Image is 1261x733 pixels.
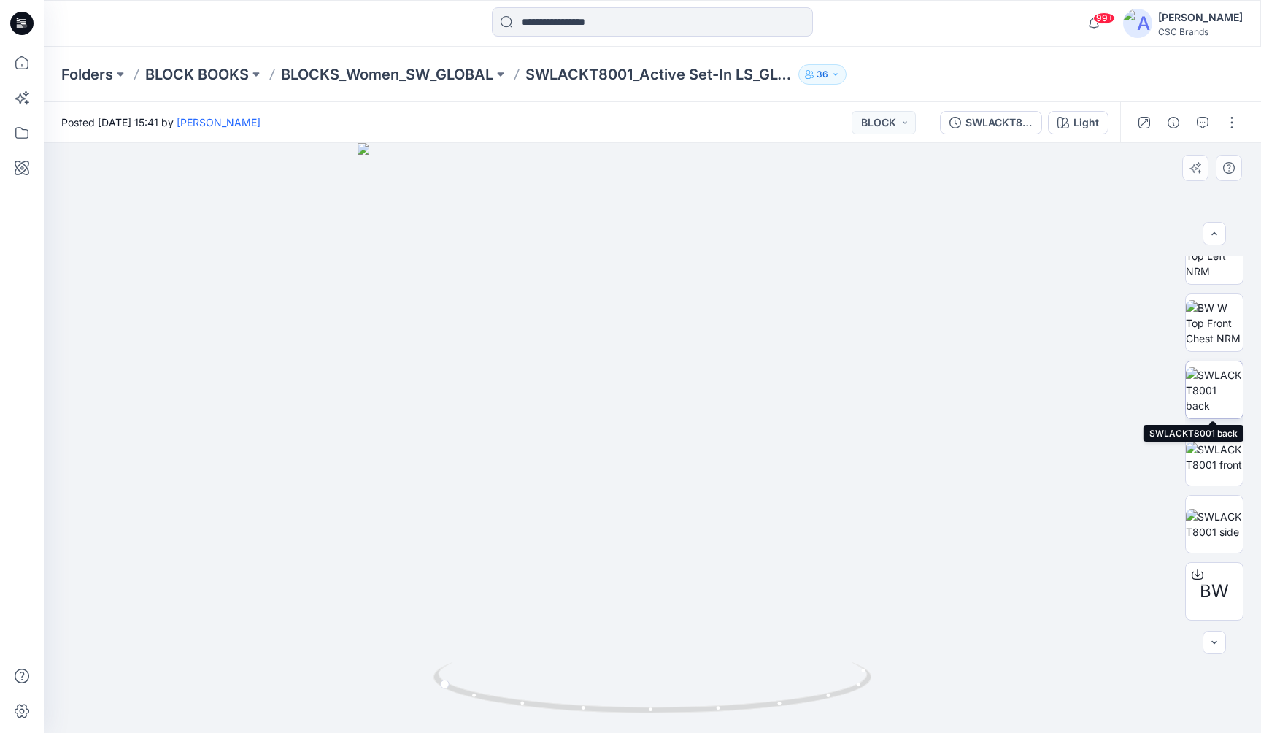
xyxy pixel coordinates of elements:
button: Light [1048,111,1108,134]
div: Light [1073,115,1099,131]
div: SWLACKT8001_Active Set-In LS_GLOBAL [965,115,1033,131]
button: Details [1162,111,1185,134]
a: BLOCKS_Women_SW_GLOBAL [281,64,493,85]
a: BLOCK BOOKS [145,64,249,85]
img: SWLACKT8001 side [1186,509,1243,540]
img: SWLACKT8001 front [1186,442,1243,472]
button: SWLACKT8001_Active Set-In LS_GLOBAL [940,111,1042,134]
img: BW W Top Left NRM [1186,233,1243,279]
img: avatar [1123,9,1152,38]
div: CSC Brands [1158,26,1243,37]
p: 36 [817,66,828,82]
div: [PERSON_NAME] [1158,9,1243,26]
a: Folders [61,64,113,85]
span: Posted [DATE] 15:41 by [61,115,261,130]
a: [PERSON_NAME] [177,116,261,128]
img: BW W Top Front Chest NRM [1186,300,1243,346]
button: 36 [798,64,847,85]
span: BW [1200,578,1229,605]
p: SWLACKT8001_Active Set-In LS_GLOBAL [525,64,793,85]
span: 99+ [1093,12,1115,24]
img: SWLACKT8001 back [1186,367,1243,413]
